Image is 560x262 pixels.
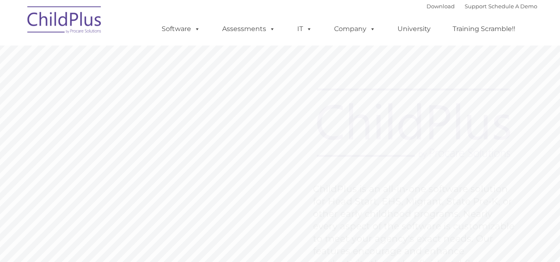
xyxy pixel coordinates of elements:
a: Assessments [214,21,284,37]
a: Software [153,21,208,37]
font: | [427,3,537,10]
a: IT [289,21,320,37]
a: University [389,21,439,37]
a: Company [326,21,384,37]
a: Support [465,3,487,10]
img: ChildPlus by Procare Solutions [23,0,106,42]
a: Download [427,3,455,10]
a: Training Scramble!! [444,21,524,37]
a: Schedule A Demo [488,3,537,10]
